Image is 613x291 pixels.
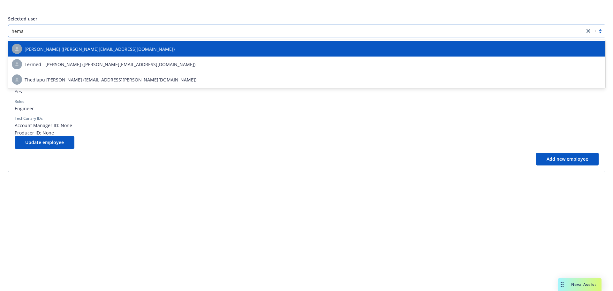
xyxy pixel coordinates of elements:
[558,278,602,291] button: Nova Assist
[536,153,599,165] button: Add new employee
[25,139,64,145] span: Update employee
[558,278,566,291] div: Drag to move
[585,27,592,35] a: close
[15,99,24,104] div: Roles
[25,46,175,52] span: [PERSON_NAME] ([PERSON_NAME][EMAIL_ADDRESS][DOMAIN_NAME])
[25,61,195,68] span: Termed - [PERSON_NAME] ([PERSON_NAME][EMAIL_ADDRESS][DOMAIN_NAME])
[15,88,599,95] span: Yes
[25,76,196,83] span: Thedlapu [PERSON_NAME] ([EMAIL_ADDRESS][PERSON_NAME][DOMAIN_NAME])
[547,156,588,162] span: Add new employee
[571,282,596,287] span: Nova Assist
[15,116,43,121] div: TechCanary IDs
[15,129,599,136] span: Producer ID: None
[15,105,599,112] span: Engineer
[8,16,37,22] span: Selected user
[15,136,74,149] button: Update employee
[15,122,599,129] span: Account Manager ID: None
